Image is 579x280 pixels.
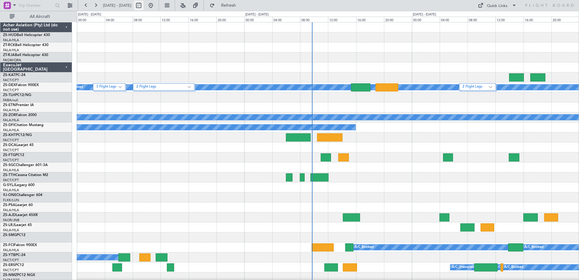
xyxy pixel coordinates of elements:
a: 9J-ONEChallenger 604 [3,193,42,197]
div: 16:00 [356,17,384,22]
a: FAOR/JNB [3,218,19,222]
a: FALA/HLA [3,108,19,112]
a: FACT/CPT [3,138,19,142]
a: ZS-SMGPC12 [3,233,25,237]
a: FACT/CPT [3,158,19,162]
div: A/C Unavailable [452,263,477,272]
div: 12:00 [495,17,523,22]
a: FAGM/QRA [3,58,21,62]
span: ZT-RJA [3,53,15,57]
span: [DATE] - [DATE] [103,3,131,8]
a: FALA/HLA [3,128,19,132]
img: arrow-gray.svg [118,86,122,88]
a: FACT/CPT [3,258,19,262]
span: ZS-DCA [3,143,16,147]
label: 2 Flight Legs [462,85,488,90]
span: ZS-ETN [3,103,16,107]
img: arrow-gray.svg [489,86,492,88]
a: ZS-PSALearjet 60 [3,203,33,207]
div: Quick Links [487,3,508,9]
a: FALA/HLA [3,188,19,192]
input: Trip Number [18,1,53,10]
span: ZS-FTG [3,153,15,157]
div: [DATE] - [DATE] [413,12,436,17]
button: All Aircraft [7,12,66,22]
span: ZS-KAT [3,73,15,77]
a: ZS-NMZPC12 NGX [3,273,35,277]
span: ZS-SGC [3,163,16,167]
span: ZS-TTH [3,173,15,177]
div: [DATE] - [DATE] [78,12,101,17]
div: 16:00 [189,17,217,22]
img: arrow-gray.svg [187,86,191,88]
a: ZS-ERSPC12 [3,263,24,267]
div: 20:00 [217,17,244,22]
a: ZS-AJDLearjet 45XR [3,213,38,217]
span: ZS-YTB [3,253,15,257]
a: ZS-YTBPC-24 [3,253,25,257]
span: ZT-RCK [3,43,15,47]
div: 12:00 [160,17,188,22]
a: ZS-FCIFalcon 900EX [3,243,37,247]
div: 04:00 [440,17,468,22]
div: 00:00 [412,17,440,22]
a: FALA/HLA [3,48,19,52]
span: ZS-KHT [3,133,16,137]
span: ZS-LRJ [3,223,15,227]
label: 2 Flight Legs [136,85,187,90]
div: 00:00 [244,17,272,22]
a: ZS-DFICitation Mustang [3,123,44,127]
span: ZS-DEX [3,83,16,87]
a: ZS-KATPC-24 [3,73,25,77]
label: 3 Flight Legs [96,85,118,90]
a: FACT/CPT [3,78,19,82]
span: All Aircraft [16,15,64,19]
span: ZS-PSA [3,203,15,207]
span: ZS-ERS [3,263,15,267]
div: [DATE] - [DATE] [245,12,269,17]
a: ZS-TTHCessna Citation M2 [3,173,48,177]
div: 12:00 [328,17,356,22]
a: ZS-TLHPC12/NG [3,93,31,97]
span: ZS-NMZ [3,273,17,277]
a: ZS-DEXFalcon 900EX [3,83,39,87]
button: Quick Links [475,1,520,10]
a: FACT/CPT [3,148,19,152]
span: ZS-TLH [3,93,15,97]
a: FALA/HLA [3,248,19,252]
div: 00:00 [77,17,105,22]
span: ZS-ZOR [3,113,16,117]
div: 08:00 [300,17,328,22]
div: 08:00 [468,17,495,22]
a: ZS-HUDBell Helicopter 430 [3,33,50,37]
span: ZS-HUD [3,33,17,37]
button: Refresh [207,1,243,10]
a: ZT-RCKBell Helicopter 430 [3,43,48,47]
a: ZS-ETNPremier IA [3,103,34,107]
a: FALA/HLA [3,118,19,122]
div: A/C Booked [524,243,544,252]
a: FACT/CPT [3,178,19,182]
a: ZS-LRJLearjet 45 [3,223,32,227]
span: ZS-FCI [3,243,14,247]
span: ZS-AJD [3,213,16,217]
a: FALA/HLA [3,168,19,172]
a: ZS-FTGPC12 [3,153,24,157]
div: A/C Booked [355,243,374,252]
a: FACT/CPT [3,88,19,92]
div: 04:00 [105,17,133,22]
div: A/C Booked [504,263,523,272]
a: FALA/HLA [3,228,19,232]
span: 9J-ONE [3,193,16,197]
div: 04:00 [272,17,300,22]
span: Refresh [216,3,241,8]
a: G-SYLJLegacy 600 [3,183,35,187]
a: ZS-ZORFalcon 2000 [3,113,37,117]
a: FABA/null [3,98,18,102]
a: ZT-RJABell Helicopter 430 [3,53,48,57]
div: 20:00 [384,17,412,22]
a: FALA/HLA [3,38,19,42]
a: FACT/CPT [3,268,19,272]
a: FALA/HLA [3,208,19,212]
span: G-SYLJ [3,183,15,187]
